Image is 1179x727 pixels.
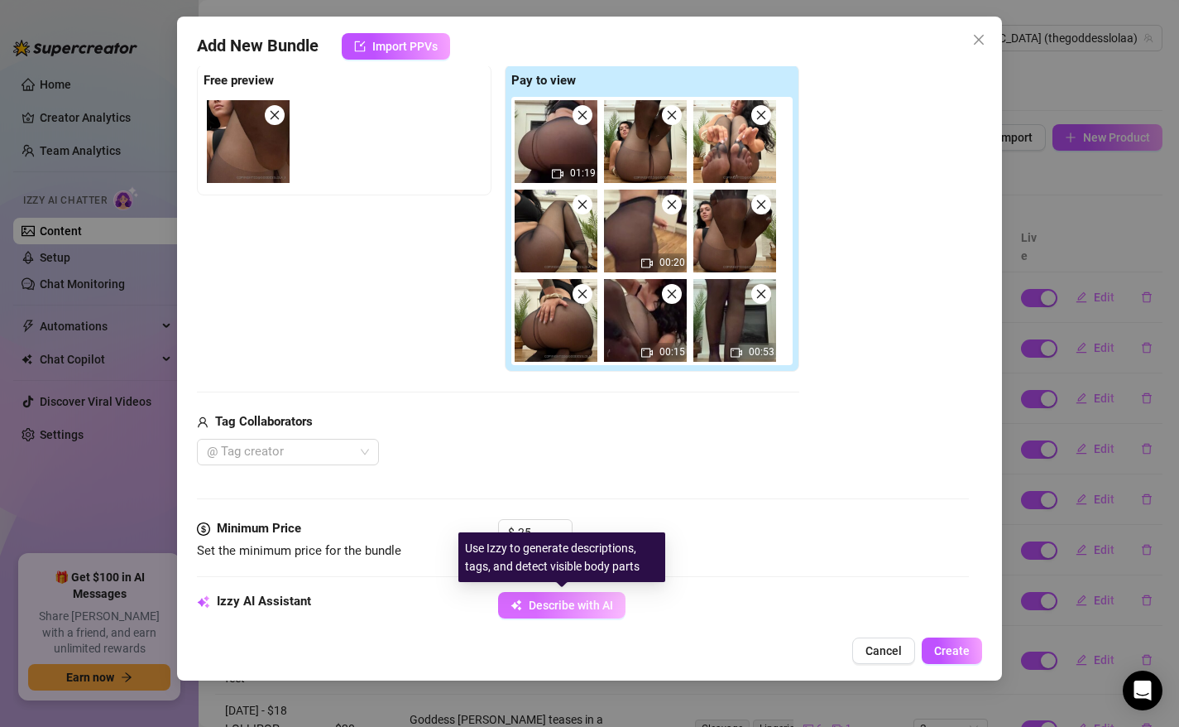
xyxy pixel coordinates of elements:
img: media [207,100,290,183]
span: Describe with AI [529,599,613,612]
span: 00:20 [659,257,685,268]
img: media [604,190,687,272]
strong: Pay to view [511,73,576,88]
span: 00:15 [659,346,685,358]
img: media [693,190,776,272]
strong: Izzy AI Assistant [217,594,311,609]
span: Cancel [865,644,902,657]
div: 01:19 [515,100,597,183]
img: media [515,279,597,362]
button: Import PPVs [342,33,450,60]
button: Create [922,638,982,664]
button: Close [966,26,992,53]
span: close [666,109,678,121]
span: close [755,109,767,121]
div: 00:20 [604,190,687,272]
div: 00:15 [604,279,687,362]
div: 00:53 [693,279,776,362]
img: media [693,279,776,362]
span: close [577,199,588,210]
span: import [354,41,366,52]
span: close [666,288,678,300]
span: close [269,109,280,121]
img: media [693,100,776,183]
span: close [577,288,588,300]
strong: Minimum Price [217,521,301,536]
span: video-camera [641,347,653,359]
div: Open Intercom Messenger [1123,671,1162,710]
span: video-camera [731,347,742,359]
img: media [515,100,597,183]
span: Create [934,644,970,657]
strong: Free preview [204,73,274,88]
span: close [577,109,588,121]
span: video-camera [641,258,653,269]
span: Set the minimum price for the bundle [197,543,401,558]
img: media [604,100,687,183]
span: close [755,288,767,300]
span: 00:53 [749,346,774,358]
span: close [755,199,767,210]
span: dollar [197,519,210,539]
span: video-camera [552,168,563,180]
span: close [666,199,678,210]
span: Close [966,33,992,46]
span: user [197,412,208,432]
button: Describe with AI [498,592,625,619]
img: media [604,279,687,362]
img: media [515,190,597,272]
span: 01:19 [570,167,596,179]
span: Import PPVs [372,40,438,53]
strong: Tag Collaborators [215,414,313,429]
button: Cancel [852,638,915,664]
span: Add New Bundle [197,33,319,60]
span: close [972,33,985,46]
div: Use Izzy to generate descriptions, tags, and detect visible body parts [458,532,665,582]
